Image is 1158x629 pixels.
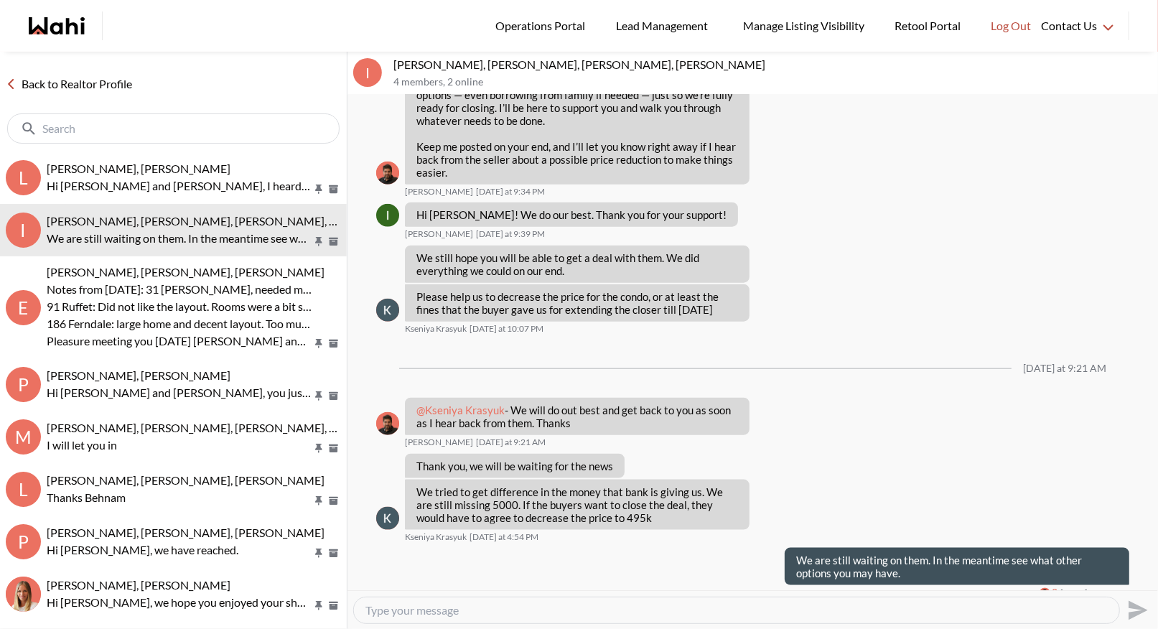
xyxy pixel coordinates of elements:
[326,183,341,195] button: Archive
[1120,594,1152,626] button: Send
[6,472,41,507] div: L
[47,265,324,279] span: [PERSON_NAME], [PERSON_NAME], [PERSON_NAME]
[376,412,399,435] img: F
[353,58,382,87] div: I
[376,204,399,227] div: Irina Krasyuk
[6,290,41,325] div: E
[312,337,325,350] button: Pin
[376,412,399,435] div: Faraz Azam
[796,554,1118,579] p: We are still waiting on them. In the meantime see what other options you may have.
[376,507,399,530] div: Kseniya Krasyuk
[326,442,341,455] button: Archive
[416,290,738,316] p: Please help us to decrease the price for the condo, or at least the fines that the buyer gave us ...
[393,76,1152,88] p: 4 members , 2 online
[376,162,399,185] div: Faraz Azam
[1040,588,1050,599] div: Faraz Azam
[476,186,545,197] time: 2025-10-04T01:34:34.816Z
[312,442,325,455] button: Pin
[6,577,41,612] div: Arsene Dilenga, Michelle
[47,578,230,592] span: [PERSON_NAME], [PERSON_NAME]
[6,419,41,455] div: M
[1023,363,1106,375] div: [DATE] at 9:21 AM
[29,17,85,34] a: Wahi homepage
[47,526,324,539] span: [PERSON_NAME], [PERSON_NAME], [PERSON_NAME]
[416,75,738,127] p: If pulling the funds together feels tough, it might help to look at all options — even borrowing ...
[6,160,41,195] div: L
[470,531,538,543] time: 2025-10-04T20:54:33.552Z
[312,547,325,559] button: Pin
[326,236,341,248] button: Archive
[470,323,543,335] time: 2025-10-04T02:07:00.334Z
[312,390,325,402] button: Pin
[47,214,419,228] span: [PERSON_NAME], [PERSON_NAME], [PERSON_NAME], [PERSON_NAME]
[326,547,341,559] button: Archive
[476,228,545,240] time: 2025-10-04T01:39:32.565Z
[42,121,307,136] input: Search
[312,600,325,612] button: Pin
[416,404,505,416] span: @Kseniya Krasyuk
[405,531,467,543] span: Kseniya Krasyuk
[312,183,325,195] button: Pin
[6,213,41,248] div: I
[416,404,738,429] p: - We will do out best and get back to you as soon as I hear back from them. Thanks
[326,390,341,402] button: Archive
[376,299,399,322] div: Kseniya Krasyuk
[476,437,546,448] time: 2025-10-04T13:21:04.586Z
[1052,587,1057,599] span: 2
[47,384,312,401] p: Hi [PERSON_NAME] and [PERSON_NAME], you just saved [STREET_ADDRESS][PERSON_NAME][PERSON_NAME]. Wo...
[416,208,727,221] p: Hi [PERSON_NAME]! We do our best. Thank you for your support!
[393,57,1152,72] p: [PERSON_NAME], [PERSON_NAME], [PERSON_NAME], [PERSON_NAME]
[6,367,41,402] div: P
[47,315,312,332] p: 186 Ferndale: large home and decent layout. Too much renovation and maintenance/ too much work to...
[991,17,1031,35] span: Log Out
[47,332,312,350] p: Pleasure meeting you [DATE] [PERSON_NAME] and [PERSON_NAME]! All the best
[895,17,965,35] span: Retool Portal
[47,230,312,247] p: We are still waiting on them. In the meantime see what other options you may have.
[47,594,312,611] p: Hi [PERSON_NAME], we hope you enjoyed your showings! Did the properties meet your criteria? What ...
[405,437,473,448] span: [PERSON_NAME]
[47,541,312,559] p: Hi [PERSON_NAME], we have reached.
[416,460,613,472] p: Thank you, we will be waiting for the news
[1040,588,1050,599] img: F
[47,421,419,434] span: [PERSON_NAME], [PERSON_NAME], [PERSON_NAME], [PERSON_NAME]
[326,600,341,612] button: Archive
[6,524,41,559] div: P
[376,299,399,322] img: K
[376,507,399,530] img: K
[47,177,312,195] p: Hi [PERSON_NAME] and [PERSON_NAME], I heard back from the listing agent. The seller is aware of t...
[405,186,473,197] span: [PERSON_NAME]
[47,437,312,454] p: I will let you in
[416,251,738,277] p: We still hope you will be able to get a deal with them. We did everything we could on our end.
[416,140,738,179] p: Keep me posted on your end, and I’ll let you know right away if I hear back from the seller about...
[416,485,738,524] p: We tried to get difference in the money that bank is giving us. We are still missing 5000. If the...
[312,495,325,507] button: Pin
[1060,587,1129,599] time: 2025-10-04T21:36:13.471Z
[376,162,399,185] img: F
[47,281,312,298] p: Notes from [DATE]: 31 [PERSON_NAME], needed maintenance and kitchen was not fully completed. If i...
[326,495,341,507] button: Archive
[6,577,41,612] img: A
[405,323,467,335] span: Kseniya Krasyuk
[312,236,325,248] button: Pin
[365,603,1108,618] textarea: Type your message
[376,204,399,227] img: I
[47,162,230,175] span: [PERSON_NAME], [PERSON_NAME]
[405,228,473,240] span: [PERSON_NAME]
[47,368,230,382] span: [PERSON_NAME], [PERSON_NAME]
[47,489,312,506] p: Thanks Behnam
[47,298,312,315] p: 91 Ruffet: Did not like the layout. Rooms were a bit small. Basement had good potential. Overall ...
[326,337,341,350] button: Archive
[616,17,713,35] span: Lead Management
[739,17,869,35] span: Manage Listing Visibility
[495,17,590,35] span: Operations Portal
[47,473,324,487] span: [PERSON_NAME], [PERSON_NAME], [PERSON_NAME]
